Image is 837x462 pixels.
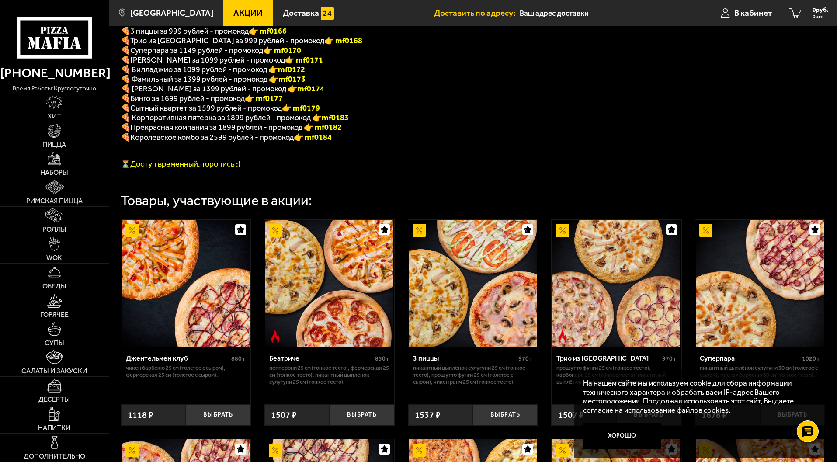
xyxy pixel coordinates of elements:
[130,122,304,132] span: Прекрасная компания за 1899 рублей - промокод
[130,45,263,55] span: Суперпара за 1149 рублей - промокод
[121,94,130,103] b: 🍕
[813,7,828,13] span: 0 руб.
[40,311,69,318] span: Горячее
[130,103,282,113] span: Сытный квартет за 1599 рублей - промокод
[558,410,584,420] span: 1507 ₽
[583,423,662,449] button: Хорошо
[269,444,282,457] img: Акционный
[121,65,305,74] span: 🍕 Вилладжио за 1099 рублей - промокод 👉
[696,220,824,347] img: Суперпара
[130,55,285,65] span: [PERSON_NAME] за 1099 рублей - промокод
[520,5,687,21] input: Ваш адрес доставки
[813,14,828,19] span: 0 шт.
[45,340,64,347] span: Супы
[413,224,426,237] img: Акционный
[42,283,66,290] span: Обеды
[556,354,660,362] div: Трио из [GEOGRAPHIC_DATA]
[415,410,441,420] span: 1537 ₽
[413,365,533,386] p: Пикантный цыплёнок сулугуни 25 см (тонкое тесто), Прошутто Фунги 25 см (толстое с сыром), Чикен Р...
[662,355,677,362] span: 970 г
[700,365,820,379] p: Пикантный цыплёнок сулугуни 30 см (толстое с сыром), Мясная Барбекю 30 см (тонкое тесто).
[231,355,246,362] span: 880 г
[128,410,153,420] span: 1118 ₽
[269,224,282,237] img: Акционный
[321,7,334,20] img: 15daf4d41897b9f0e9f617042186c801.svg
[583,379,812,415] p: На нашем сайте мы используем cookie для сбора информации технического характера и обрабатываем IP...
[802,355,820,362] span: 1020 г
[283,9,319,17] span: Доставка
[245,94,283,103] b: 👉 mf0177
[322,113,349,122] b: mf0183
[278,65,305,74] b: mf0172
[121,132,130,142] font: 🍕
[42,226,66,233] span: Роллы
[269,354,373,362] div: Беатриче
[695,220,825,347] a: АкционныйСуперпара
[233,9,263,17] span: Акции
[552,220,680,347] img: Трио из Рио
[121,122,130,132] font: 🍕
[121,103,130,113] b: 🍕
[552,220,681,347] a: АкционныйОстрое блюдоТрио из Рио
[434,9,520,17] span: Доставить по адресу:
[269,330,282,343] img: Острое блюдо
[126,354,229,362] div: Джентельмен клуб
[121,55,130,65] b: 🍕
[48,113,61,120] span: Хит
[282,103,320,113] b: 👉 mf0179
[556,444,569,457] img: Акционный
[130,132,294,142] span: Королевское комбо за 2599 рублей - промокод
[40,169,68,176] span: Наборы
[130,26,249,36] span: 3 пиццы за 999 рублей - промокод
[121,26,130,36] font: 🍕
[473,404,538,426] button: Выбрать
[699,224,712,237] img: Акционный
[121,84,324,94] span: 🍕 [PERSON_NAME] за 1399 рублей - промокод 👉
[263,45,301,55] font: 👉 mf0170
[121,45,130,55] font: 🍕
[330,404,394,426] button: Выбрать
[121,74,306,84] span: 🍕 Фамильный за 1399 рублей - промокод 👉
[304,122,342,132] font: 👉 mf0182
[125,224,139,237] img: Акционный
[518,355,533,362] span: 970 г
[130,9,213,17] span: [GEOGRAPHIC_DATA]
[121,159,240,169] span: ⏳Доступ временный, торопись :)
[278,74,306,84] b: mf0173
[734,9,772,17] span: В кабинет
[556,365,677,386] p: Прошутто Фунги 25 см (тонкое тесто), Карбонара 25 см (тонкое тесто), Пикантный цыплёнок сулугуни ...
[700,354,800,362] div: Суперпара
[556,330,569,343] img: Острое блюдо
[264,220,394,347] a: АкционныйОстрое блюдоБеатриче
[26,198,83,205] span: Римская пицца
[46,254,62,261] span: WOK
[294,132,332,142] font: 👉 mf0184
[413,444,426,457] img: Акционный
[38,396,70,403] span: Десерты
[271,410,297,420] span: 1507 ₽
[130,94,245,103] span: Бинго за 1699 рублей - промокод
[297,84,324,94] b: mf0174
[408,220,538,347] a: Акционный3 пиццы
[121,194,312,208] div: Товары, участвующие в акции:
[265,220,393,347] img: Беатриче
[125,444,139,457] img: Акционный
[556,224,569,237] img: Акционный
[121,220,251,347] a: АкционныйДжентельмен клуб
[269,365,389,386] p: Пепперони 25 см (тонкое тесто), Фермерская 25 см (тонкое тесто), Пикантный цыплёнок сулугуни 25 с...
[21,368,87,375] span: Салаты и закуски
[285,55,323,65] b: 👉 mf0171
[121,113,349,122] span: 🍕 Корпоративная пятерка за 1899 рублей - промокод 👉
[126,365,246,379] p: Чикен Барбекю 25 см (толстое с сыром), Фермерская 25 см (толстое с сыром).
[38,424,70,431] span: Напитки
[324,36,362,45] font: 👉 mf0168
[413,354,517,362] div: 3 пиццы
[24,453,85,460] span: Дополнительно
[409,220,537,347] img: 3 пиццы
[186,404,250,426] button: Выбрать
[122,220,250,347] img: Джентельмен клуб
[249,26,287,36] font: 👉 mf0166
[121,36,130,45] font: 🍕
[42,141,66,148] span: Пицца
[130,36,324,45] span: Трио из [GEOGRAPHIC_DATA] за 999 рублей - промокод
